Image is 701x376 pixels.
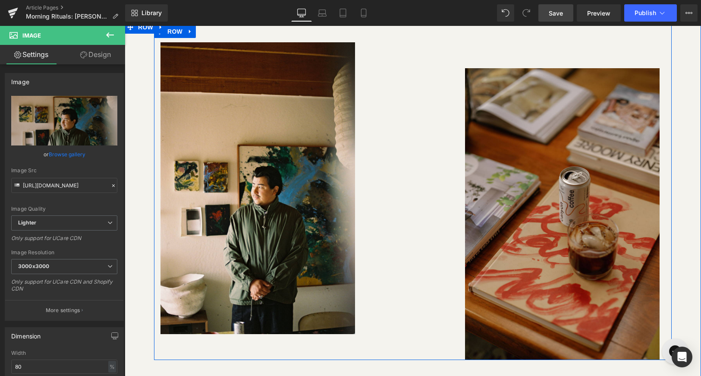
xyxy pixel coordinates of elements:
[11,150,117,159] div: or
[22,32,41,39] span: Image
[353,4,374,22] a: Mobile
[497,4,514,22] button: Undo
[11,206,117,212] div: Image Quality
[11,360,117,374] input: auto
[49,147,85,162] a: Browse gallery
[11,235,117,247] div: Only support for UCare CDN
[635,9,656,16] span: Publish
[64,45,127,64] a: Design
[46,306,80,314] p: More settings
[11,328,41,340] div: Dimension
[11,178,117,193] input: Link
[125,4,168,22] a: New Library
[518,4,535,22] button: Redo
[577,4,621,22] a: Preview
[11,73,29,85] div: Image
[549,9,563,18] span: Save
[26,4,125,11] a: Article Pages
[333,4,353,22] a: Tablet
[18,263,49,269] b: 3000x3000
[11,167,117,174] div: Image Src
[141,9,162,17] span: Library
[312,4,333,22] a: Laptop
[680,4,698,22] button: More
[18,219,36,226] b: Lighter
[624,4,677,22] button: Publish
[11,250,117,256] div: Image Resolution
[533,310,568,341] iframe: Gorgias live chat messenger
[5,300,123,320] button: More settings
[11,278,117,298] div: Only support for UCare CDN and Shopify CDN
[11,350,117,356] div: Width
[108,361,116,373] div: %
[26,13,109,20] span: Morning Rituals: [PERSON_NAME]
[125,26,701,376] iframe: To enrich screen reader interactions, please activate Accessibility in Grammarly extension settings
[672,347,692,367] div: Open Intercom Messenger
[291,4,312,22] a: Desktop
[587,9,610,18] span: Preview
